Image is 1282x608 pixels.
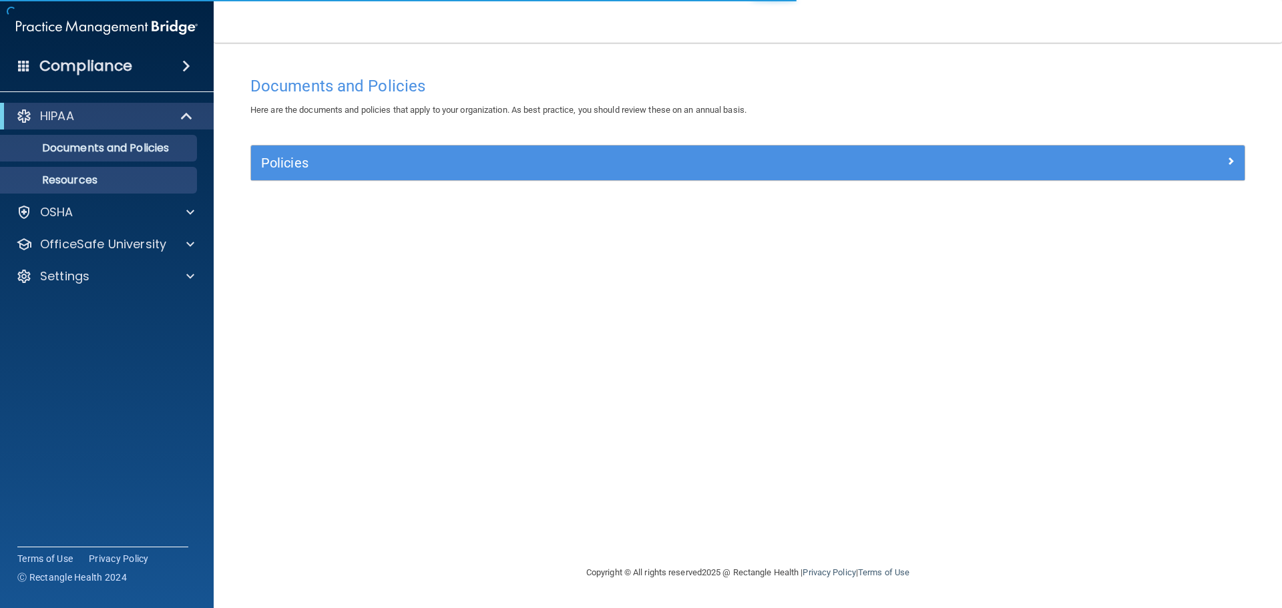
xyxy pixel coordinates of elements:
[39,57,132,75] h4: Compliance
[16,204,194,220] a: OSHA
[16,14,198,41] img: PMB logo
[250,77,1245,95] h4: Documents and Policies
[261,152,1235,174] a: Policies
[40,236,166,252] p: OfficeSafe University
[250,105,746,115] span: Here are the documents and policies that apply to your organization. As best practice, you should...
[9,141,191,155] p: Documents and Policies
[40,204,73,220] p: OSHA
[803,567,855,577] a: Privacy Policy
[16,108,194,124] a: HIPAA
[17,571,127,584] span: Ⓒ Rectangle Health 2024
[261,156,986,170] h5: Policies
[16,236,194,252] a: OfficeSafe University
[17,552,73,565] a: Terms of Use
[40,268,89,284] p: Settings
[9,174,191,187] p: Resources
[858,567,909,577] a: Terms of Use
[16,268,194,284] a: Settings
[89,552,149,565] a: Privacy Policy
[40,108,74,124] p: HIPAA
[1051,513,1266,567] iframe: Drift Widget Chat Controller
[504,551,992,594] div: Copyright © All rights reserved 2025 @ Rectangle Health | |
